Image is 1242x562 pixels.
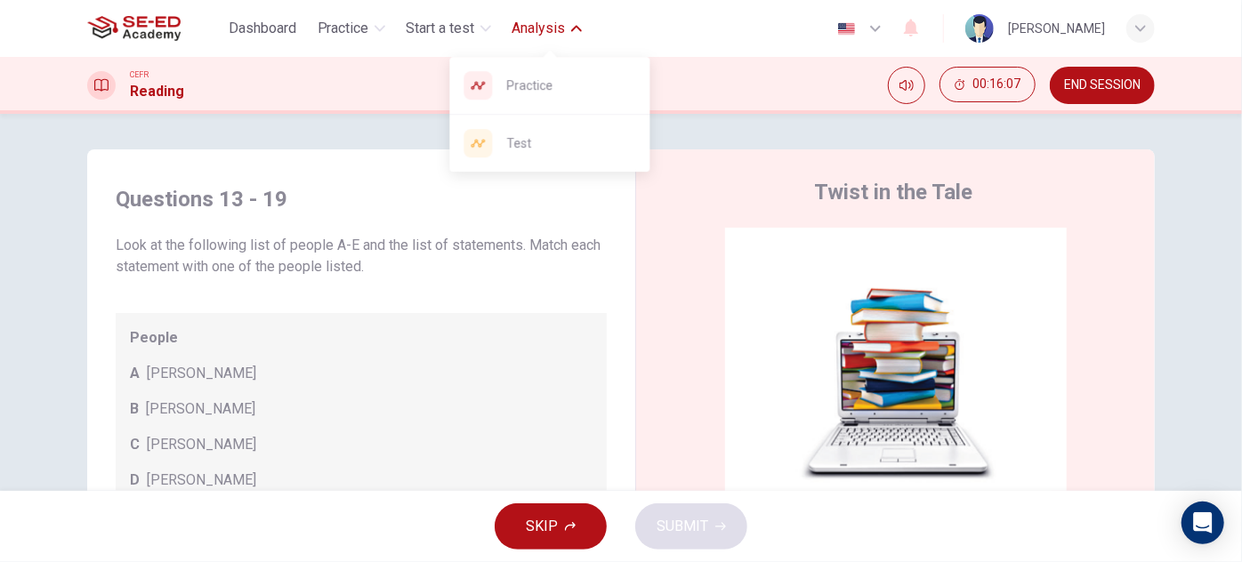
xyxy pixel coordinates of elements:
img: SE-ED Academy logo [87,11,181,46]
span: Dashboard [229,18,296,39]
img: Profile picture [965,14,994,43]
span: B [130,398,139,420]
button: Dashboard [222,12,303,44]
span: Practice [318,18,369,39]
span: 00:16:07 [972,77,1020,92]
span: Analysis [512,18,566,39]
div: [PERSON_NAME] [1008,18,1105,39]
span: [PERSON_NAME] [146,398,255,420]
button: Start a test [399,12,498,44]
span: People [130,327,593,349]
span: END SESSION [1064,78,1141,92]
button: 00:16:07 [940,67,1036,102]
span: [PERSON_NAME] [147,434,256,455]
span: [PERSON_NAME] [147,363,256,384]
span: Start a test [407,18,475,39]
button: SKIP [495,503,607,550]
button: Practice [310,12,392,44]
span: D [130,470,140,491]
a: SE-ED Academy logo [87,11,222,46]
span: C [130,434,140,455]
span: [PERSON_NAME] [147,470,256,491]
span: Test [506,132,635,154]
a: Test [449,115,649,172]
span: SKIP [526,514,558,539]
div: Open Intercom Messenger [1182,502,1224,544]
span: CEFR [130,68,149,81]
span: Practice [506,75,635,96]
button: Analysis [505,12,589,44]
img: en [835,22,858,36]
h4: Questions 13 - 19 [116,185,607,213]
span: Look at the following list of people A-E and the list of statements. Match each statement with on... [116,235,607,277]
h1: Reading [130,81,184,102]
a: Practice [449,57,649,114]
div: Hide [940,67,1036,104]
div: Mute [888,67,925,104]
h4: Twist in the Tale [814,178,972,206]
button: END SESSION [1050,67,1155,104]
span: A [130,363,140,384]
